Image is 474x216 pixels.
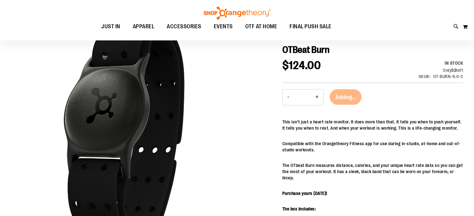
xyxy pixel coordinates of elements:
[214,20,233,34] span: EVENTS
[433,73,463,80] div: OT-BURN-6.0-C
[167,20,201,34] span: ACCESSORIES
[282,59,321,72] span: $124.00
[208,20,239,34] a: EVENTS
[283,20,338,34] a: FINAL PUSH SALE
[282,44,330,55] span: OTBeat Burn
[294,90,311,105] input: Product quantity
[133,20,155,34] span: APPAREL
[282,206,316,211] b: The box includes:
[282,162,463,181] p: The OTbeat Burn measures distance, calories, and your unique heart rate data so you can get the m...
[419,60,463,66] div: Availability
[127,20,161,34] a: APPAREL
[445,61,463,66] span: In stock
[282,140,463,153] p: Compatible with the Orangetheory Fitness app for use during in-studio, at-home and out-of-studio ...
[203,7,271,20] img: Shop Orangetheory
[451,68,456,73] strong: 32
[283,90,294,105] button: Decrease product quantity
[282,191,327,196] b: Purchase yours [DATE]!
[419,67,463,73] div: Only 32 left
[101,20,120,34] span: JUST IN
[282,119,463,131] p: This isn't just a heart rate monitor. It does more than that. It tells you when to push yourself....
[311,90,323,105] button: Increase product quantity
[290,20,332,34] span: FINAL PUSH SALE
[95,20,127,34] a: JUST IN
[239,20,284,34] a: OTF AT HOME
[419,74,431,79] strong: SKU
[245,20,277,34] span: OTF AT HOME
[160,20,208,34] a: ACCESSORIES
